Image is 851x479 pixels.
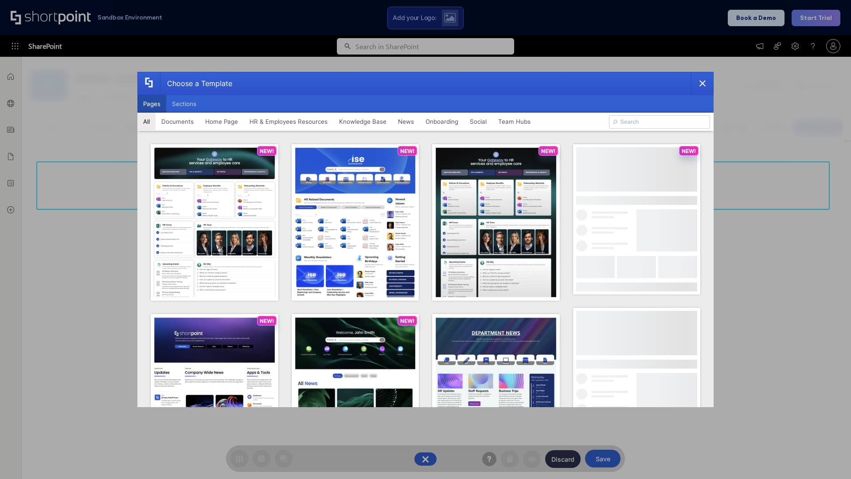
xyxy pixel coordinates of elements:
button: News [392,113,420,130]
button: Team Hubs [492,113,536,130]
button: All [137,113,156,130]
button: Knowledge Base [333,113,392,130]
button: Social [464,113,492,130]
input: Search [609,115,710,129]
iframe: Chat Widget [807,436,851,479]
button: Documents [156,113,199,130]
button: Sections [166,95,202,113]
p: NEW! [541,148,555,154]
button: Onboarding [420,113,464,130]
div: template selector [137,72,714,407]
button: HR & Employees Resources [244,113,333,130]
p: NEW! [400,148,414,154]
p: NEW! [682,148,696,154]
button: Home Page [199,113,244,130]
p: NEW! [400,318,414,324]
p: NEW! [260,318,274,324]
button: Pages [137,95,166,113]
p: NEW! [260,148,274,154]
div: Choose a Template [160,72,232,94]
